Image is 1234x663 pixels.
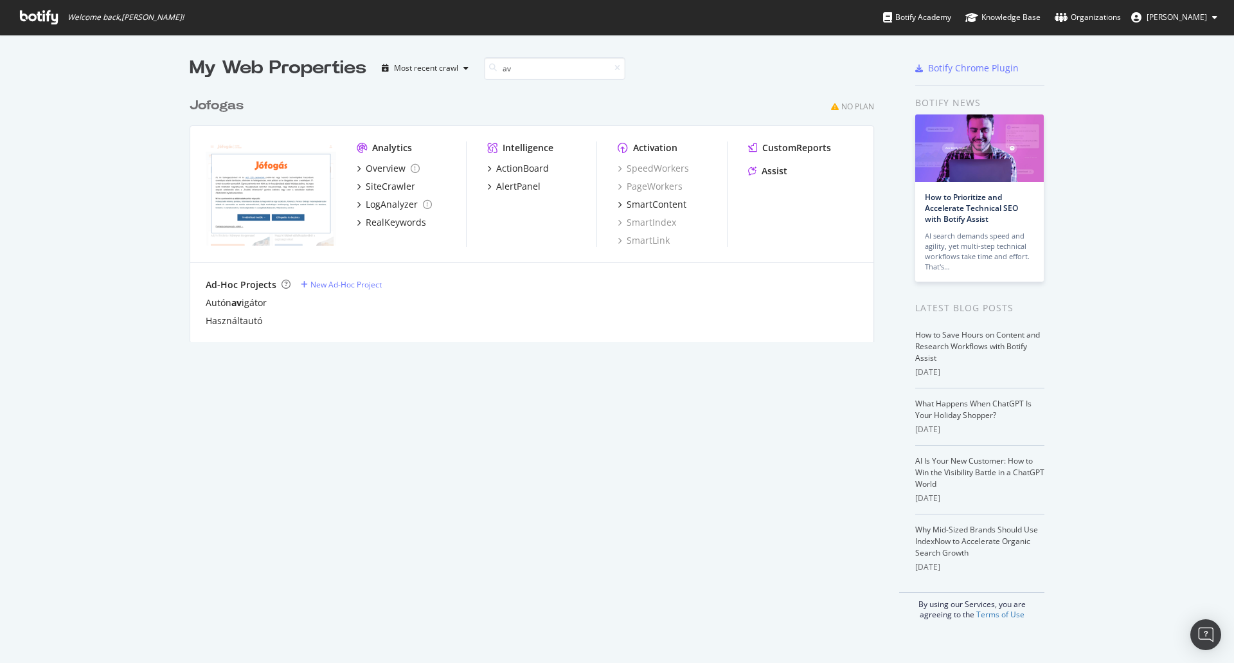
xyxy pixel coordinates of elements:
[748,141,831,154] a: CustomReports
[928,62,1019,75] div: Botify Chrome Plugin
[487,162,549,175] a: ActionBoard
[487,180,541,193] a: AlertPanel
[915,114,1044,182] img: How to Prioritize and Accelerate Technical SEO with Botify Assist
[1121,7,1228,28] button: [PERSON_NAME]
[190,96,249,115] a: Jofogas
[1147,12,1207,23] span: Matthieu Feru
[484,57,625,80] input: Search
[372,141,412,154] div: Analytics
[976,609,1024,620] a: Terms of Use
[618,234,670,247] a: SmartLink
[915,424,1044,435] div: [DATE]
[915,329,1040,363] a: How to Save Hours on Content and Research Workflows with Botify Assist
[357,216,426,229] a: RealKeywords
[357,180,415,193] a: SiteCrawler
[301,279,382,290] a: New Ad-Hoc Project
[206,278,276,291] div: Ad-Hoc Projects
[394,64,458,72] div: Most recent crawl
[925,192,1018,224] a: How to Prioritize and Accelerate Technical SEO with Botify Assist
[748,165,787,177] a: Assist
[841,101,874,112] div: No Plan
[496,180,541,193] div: AlertPanel
[366,180,415,193] div: SiteCrawler
[206,296,267,309] div: Autón igátor
[206,296,267,309] a: Autónavigátor
[67,12,184,23] span: Welcome back, [PERSON_NAME] !
[965,11,1041,24] div: Knowledge Base
[618,180,683,193] a: PageWorkers
[899,592,1044,620] div: By using our Services, you are agreeing to the
[310,279,382,290] div: New Ad-Hoc Project
[1190,619,1221,650] div: Open Intercom Messenger
[915,561,1044,573] div: [DATE]
[618,198,686,211] a: SmartContent
[915,398,1032,421] a: What Happens When ChatGPT Is Your Holiday Shopper?
[357,162,420,175] a: Overview
[190,81,884,342] div: grid
[190,96,244,115] div: Jofogas
[915,62,1019,75] a: Botify Chrome Plugin
[1055,11,1121,24] div: Organizations
[377,58,474,78] button: Most recent crawl
[366,162,406,175] div: Overview
[915,493,1044,504] div: [DATE]
[915,301,1044,315] div: Latest Blog Posts
[627,198,686,211] div: SmartContent
[762,165,787,177] div: Assist
[883,11,951,24] div: Botify Academy
[206,314,262,327] a: Használtautó
[503,141,553,154] div: Intelligence
[496,162,549,175] div: ActionBoard
[915,96,1044,110] div: Botify news
[915,455,1044,489] a: AI Is Your New Customer: How to Win the Visibility Battle in a ChatGPT World
[618,216,676,229] a: SmartIndex
[190,55,366,81] div: My Web Properties
[915,524,1038,558] a: Why Mid-Sized Brands Should Use IndexNow to Accelerate Organic Search Growth
[762,141,831,154] div: CustomReports
[231,296,242,309] b: av
[915,367,1044,378] div: [DATE]
[366,216,426,229] div: RealKeywords
[206,141,336,246] img: jofogas.hu
[633,141,677,154] div: Activation
[925,231,1034,272] div: AI search demands speed and agility, yet multi-step technical workflows take time and effort. Tha...
[357,198,432,211] a: LogAnalyzer
[618,162,689,175] a: SpeedWorkers
[366,198,418,211] div: LogAnalyzer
